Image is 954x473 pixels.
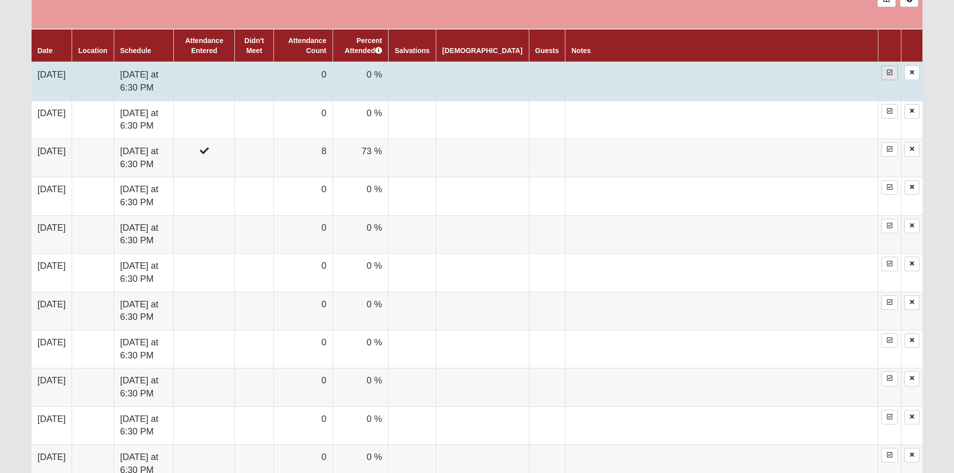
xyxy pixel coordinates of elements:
[114,101,174,139] td: [DATE] at 6:30 PM
[32,101,72,139] td: [DATE]
[114,330,174,368] td: [DATE] at 6:30 PM
[904,410,919,424] a: Delete
[333,177,388,215] td: 0 %
[333,215,388,253] td: 0 %
[333,139,388,177] td: 73 %
[32,62,72,101] td: [DATE]
[333,368,388,406] td: 0 %
[32,254,72,292] td: [DATE]
[273,292,333,330] td: 0
[904,66,919,80] a: Delete
[32,330,72,368] td: [DATE]
[436,29,529,62] th: [DEMOGRAPHIC_DATA]
[529,29,565,62] th: Guests
[333,330,388,368] td: 0 %
[32,215,72,253] td: [DATE]
[904,448,919,462] a: Delete
[114,368,174,406] td: [DATE] at 6:30 PM
[904,142,919,157] a: Delete
[244,37,264,55] a: Didn't Meet
[881,257,898,271] a: Enter Attendance
[32,139,72,177] td: [DATE]
[881,410,898,424] a: Enter Attendance
[881,104,898,119] a: Enter Attendance
[904,295,919,310] a: Delete
[333,62,388,101] td: 0 %
[881,371,898,386] a: Enter Attendance
[273,406,333,444] td: 0
[333,254,388,292] td: 0 %
[288,37,326,55] a: Attendance Count
[32,406,72,444] td: [DATE]
[32,368,72,406] td: [DATE]
[273,139,333,177] td: 8
[904,104,919,119] a: Delete
[114,254,174,292] td: [DATE] at 6:30 PM
[881,66,898,80] a: Enter Attendance
[114,62,174,101] td: [DATE] at 6:30 PM
[114,406,174,444] td: [DATE] at 6:30 PM
[881,219,898,233] a: Enter Attendance
[904,333,919,348] a: Delete
[114,292,174,330] td: [DATE] at 6:30 PM
[120,47,151,55] a: Schedule
[881,295,898,310] a: Enter Attendance
[881,180,898,195] a: Enter Attendance
[38,47,53,55] a: Date
[185,37,223,55] a: Attendance Entered
[32,292,72,330] td: [DATE]
[273,101,333,139] td: 0
[333,406,388,444] td: 0 %
[273,177,333,215] td: 0
[273,330,333,368] td: 0
[333,101,388,139] td: 0 %
[273,215,333,253] td: 0
[881,333,898,348] a: Enter Attendance
[273,368,333,406] td: 0
[32,177,72,215] td: [DATE]
[571,47,591,55] a: Notes
[389,29,436,62] th: Salvations
[345,37,382,55] a: Percent Attended
[904,257,919,271] a: Delete
[114,139,174,177] td: [DATE] at 6:30 PM
[881,448,898,462] a: Enter Attendance
[78,47,107,55] a: Location
[881,142,898,157] a: Enter Attendance
[114,215,174,253] td: [DATE] at 6:30 PM
[333,292,388,330] td: 0 %
[904,180,919,195] a: Delete
[114,177,174,215] td: [DATE] at 6:30 PM
[273,254,333,292] td: 0
[273,62,333,101] td: 0
[904,219,919,233] a: Delete
[904,371,919,386] a: Delete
